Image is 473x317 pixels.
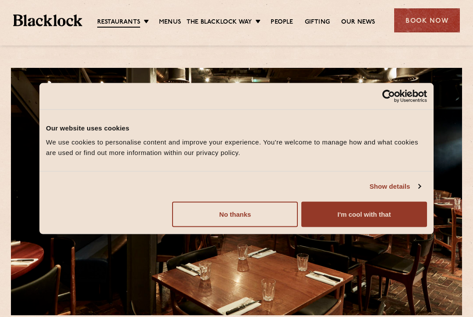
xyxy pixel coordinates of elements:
[394,8,460,32] div: Book Now
[13,14,82,26] img: BL_Textured_Logo-footer-cropped.svg
[305,18,330,27] a: Gifting
[350,90,427,103] a: Usercentrics Cookiebot - opens in a new window
[187,18,252,27] a: The Blacklock Way
[97,18,140,28] a: Restaurants
[159,18,181,27] a: Menus
[46,123,427,134] div: Our website uses cookies
[172,201,298,227] button: No thanks
[341,18,375,27] a: Our News
[370,181,420,192] a: Show details
[301,201,427,227] button: I'm cool with that
[271,18,293,27] a: People
[46,137,427,158] div: We use cookies to personalise content and improve your experience. You're welcome to manage how a...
